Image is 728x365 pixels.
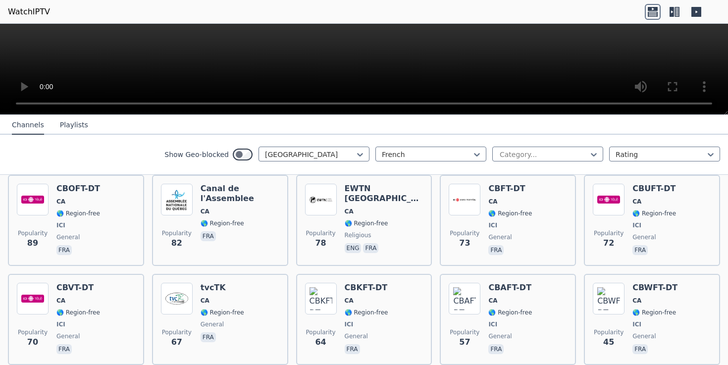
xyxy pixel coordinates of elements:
span: ICI [632,320,641,328]
span: general [56,233,80,241]
span: 72 [603,237,614,249]
span: 67 [171,336,182,348]
span: general [56,332,80,340]
span: CA [632,198,641,206]
span: 45 [603,336,614,348]
span: religious [345,231,371,239]
span: CA [632,297,641,305]
span: general [632,332,656,340]
span: 🌎 Region-free [632,209,676,217]
span: CA [201,208,209,215]
button: Channels [12,116,44,135]
h6: CBAFT-DT [488,283,532,293]
span: Popularity [306,229,336,237]
span: 🌎 Region-free [345,309,388,316]
img: CBFT-DT [449,184,480,215]
h6: EWTN [GEOGRAPHIC_DATA] [345,184,423,204]
button: Playlists [60,116,88,135]
img: Canal de l'Assemblee [161,184,193,215]
img: CBWFT-DT [593,283,624,314]
h6: CBOFT-DT [56,184,100,194]
span: general [632,233,656,241]
span: Popularity [162,328,192,336]
span: 64 [315,336,326,348]
span: 70 [27,336,38,348]
span: Popularity [162,229,192,237]
h6: CBWFT-DT [632,283,677,293]
img: CBKFT-DT [305,283,337,314]
span: Popularity [306,328,336,336]
span: CA [488,198,497,206]
span: 🌎 Region-free [632,309,676,316]
span: general [488,233,512,241]
p: fra [56,245,72,255]
span: 🌎 Region-free [56,209,100,217]
span: ICI [56,221,65,229]
span: Popularity [450,229,479,237]
span: 🌎 Region-free [201,309,244,316]
img: CBOFT-DT [17,184,49,215]
span: CA [201,297,209,305]
p: eng [345,243,362,253]
span: ICI [632,221,641,229]
p: fra [488,344,504,354]
span: general [345,332,368,340]
h6: CBKFT-DT [345,283,388,293]
span: Popularity [594,328,624,336]
h6: Canal de l'Assemblee [201,184,279,204]
span: 89 [27,237,38,249]
span: ICI [56,320,65,328]
h6: CBUFT-DT [632,184,676,194]
p: fra [345,344,360,354]
span: ICI [488,320,497,328]
span: CA [345,208,354,215]
span: Popularity [594,229,624,237]
img: EWTN Canada [305,184,337,215]
span: CA [56,297,65,305]
span: 78 [315,237,326,249]
p: fra [632,245,648,255]
span: 🌎 Region-free [201,219,244,227]
img: CBUFT-DT [593,184,624,215]
span: 🌎 Region-free [488,309,532,316]
span: general [488,332,512,340]
span: Popularity [18,328,48,336]
span: CA [488,297,497,305]
p: fra [56,344,72,354]
p: fra [488,245,504,255]
span: Popularity [18,229,48,237]
span: ICI [345,320,354,328]
img: CBAFT-DT [449,283,480,314]
img: tvcTK [161,283,193,314]
p: fra [201,231,216,241]
a: WatchIPTV [8,6,50,18]
h6: CBVT-DT [56,283,100,293]
h6: CBFT-DT [488,184,532,194]
span: 🌎 Region-free [345,219,388,227]
span: 🌎 Region-free [488,209,532,217]
span: CA [56,198,65,206]
span: 🌎 Region-free [56,309,100,316]
span: ICI [488,221,497,229]
span: general [201,320,224,328]
img: CBVT-DT [17,283,49,314]
p: fra [201,332,216,342]
span: 82 [171,237,182,249]
span: 73 [459,237,470,249]
p: fra [363,243,378,253]
label: Show Geo-blocked [164,150,229,159]
span: CA [345,297,354,305]
span: Popularity [450,328,479,336]
h6: tvcTK [201,283,244,293]
p: fra [632,344,648,354]
span: 57 [459,336,470,348]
